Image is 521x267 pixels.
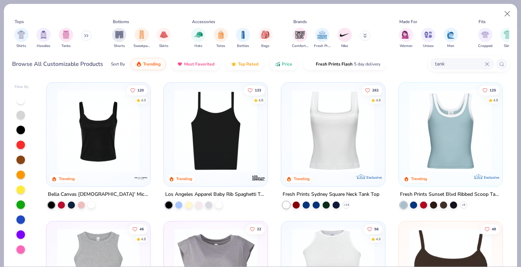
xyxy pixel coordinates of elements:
button: filter button [133,28,150,49]
img: TopRated.gif [231,61,237,67]
span: + 14 [343,203,349,207]
button: Trending [131,58,166,70]
button: Most Favorited [172,58,220,70]
img: Slim Image [504,31,511,39]
span: Price [282,61,292,67]
span: Cropped [478,43,492,49]
span: 133 [255,88,261,92]
span: 48 [492,227,496,231]
img: 63ed7c8a-03b3-4701-9f69-be4b1adc9c5f [378,90,467,172]
img: Shorts Image [115,31,123,39]
button: filter button [157,28,171,49]
img: Hoodies Image [40,31,47,39]
span: 125 [490,88,496,92]
div: Browse All Customizable Products [12,60,103,68]
span: Men [447,43,454,49]
div: filter for Women [399,28,413,49]
img: Women Image [402,31,410,39]
button: filter button [399,28,413,49]
div: filter for Fresh Prints [314,28,330,49]
img: Skirts Image [160,31,168,39]
img: Fresh Prints Image [317,30,328,40]
img: 8af284bf-0d00-45ea-9003-ce4b9a3194ad [54,90,143,172]
input: Try "T-Shirt" [434,60,485,68]
div: Accessories [192,19,215,25]
button: Like [246,224,265,234]
button: Like [244,85,265,95]
img: Bags Image [261,31,269,39]
span: Exclusive [484,175,499,180]
div: filter for Unisex [421,28,435,49]
div: filter for Comfort Colors [292,28,308,49]
span: Women [400,43,413,49]
button: Like [481,224,500,234]
span: Shorts [114,43,125,49]
img: 94a2aa95-cd2b-4983-969b-ecd512716e9a [288,90,378,172]
img: Cropped Image [481,31,489,39]
img: Nike Image [339,30,350,40]
button: filter button [214,28,228,49]
button: Close [501,7,514,21]
span: 46 [140,227,144,231]
span: 56 [374,227,379,231]
div: filter for Slim [500,28,515,49]
span: Tanks [61,43,71,49]
img: 805349cc-a073-4baf-ae89-b2761e757b43 [406,90,495,172]
span: 262 [372,88,379,92]
button: Fresh Prints Flash5 day delivery [303,58,386,70]
span: + 6 [462,203,465,207]
div: Los Angeles Apparel Baby Rib Spaghetti Tank [165,190,266,199]
img: Shirts Image [17,31,25,39]
button: filter button [112,28,126,49]
div: Sort By [111,61,125,67]
button: Like [364,224,382,234]
div: filter for Totes [214,28,228,49]
span: Totes [216,43,225,49]
img: trending.gif [136,61,142,67]
button: filter button [478,28,492,49]
img: df0d61e8-2aa9-4583-81f3-fc8252e5a59e [260,90,350,172]
img: Los Angeles Apparel logo [251,171,265,185]
span: Top Rated [238,61,258,67]
span: Hoodies [37,43,50,49]
img: Tanks Image [62,31,70,39]
img: Men Image [447,31,455,39]
button: filter button [444,28,458,49]
img: cbf11e79-2adf-4c6b-b19e-3da42613dd1b [171,90,260,172]
span: Trending [143,61,161,67]
div: Tops [15,19,24,25]
span: Fresh Prints Flash [316,61,353,67]
div: filter for Skirts [157,28,171,49]
div: filter for Shorts [112,28,126,49]
img: Comfort Colors Image [295,30,305,40]
div: Fits [479,19,486,25]
img: Sweatpants Image [138,31,146,39]
span: Hats [194,43,202,49]
span: Most Favorited [184,61,214,67]
div: 4.8 [258,98,263,103]
button: filter button [292,28,308,49]
span: Sweatpants [133,43,150,49]
img: flash.gif [309,61,314,67]
button: filter button [500,28,515,49]
div: 4.9 [141,98,146,103]
span: 22 [257,227,261,231]
span: Skirts [159,43,168,49]
div: Filter By [15,84,29,90]
span: Comfort Colors [292,43,308,49]
img: Hats Image [194,31,203,39]
div: 4.6 [376,236,381,242]
span: Shirts [16,43,26,49]
button: filter button [236,28,250,49]
button: Like [361,85,382,95]
div: filter for Hoodies [36,28,51,49]
button: Like [129,224,148,234]
button: Top Rated [226,58,264,70]
button: filter button [258,28,273,49]
div: filter for Nike [338,28,352,49]
button: Like [127,85,148,95]
span: Bags [261,43,269,49]
button: filter button [421,28,435,49]
span: Exclusive [366,175,382,180]
div: Made For [399,19,417,25]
